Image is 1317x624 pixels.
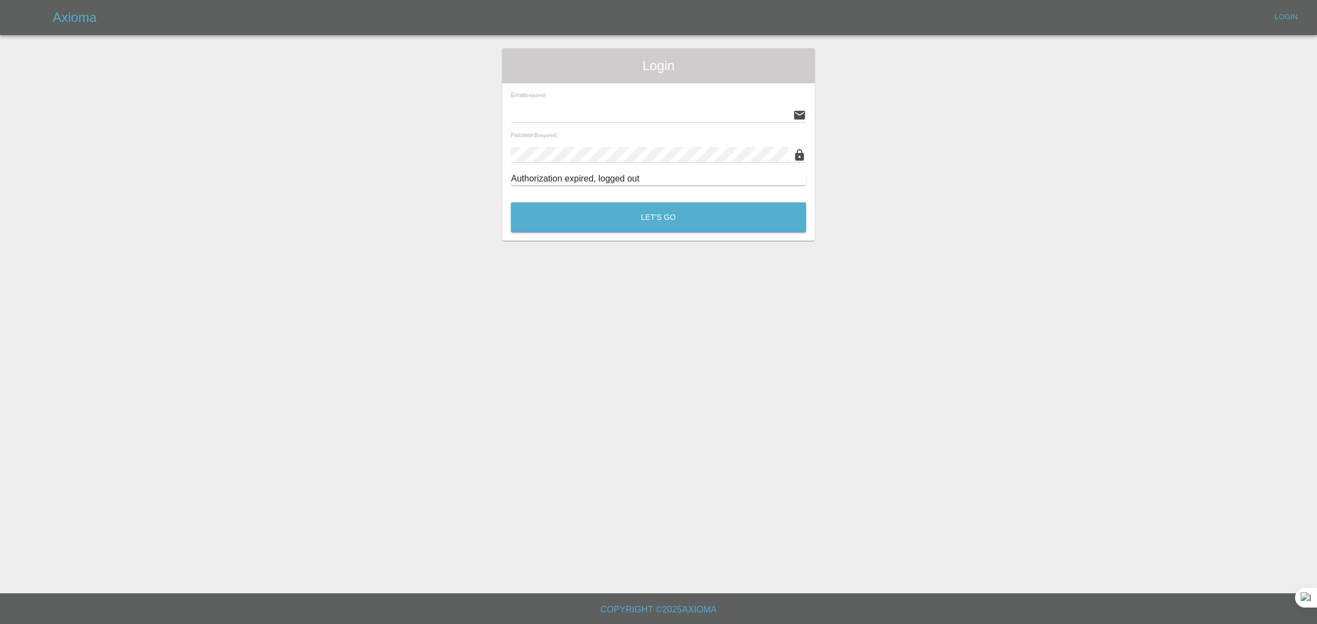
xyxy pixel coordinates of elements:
button: Let's Go [511,202,806,232]
small: (required) [537,133,557,138]
span: Email [511,92,546,98]
span: Password [511,132,557,138]
h5: Axioma [53,9,97,26]
a: Login [1269,9,1304,26]
h6: Copyright © 2025 Axioma [9,602,1308,617]
span: Login [511,57,806,75]
div: Authorization expired, logged out [511,172,806,185]
small: (required) [526,93,546,98]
